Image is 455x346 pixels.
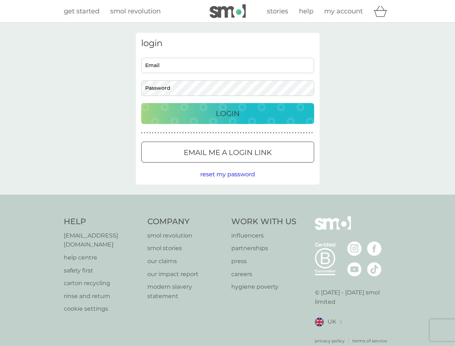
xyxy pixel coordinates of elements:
[347,241,362,256] img: visit the smol Instagram page
[64,266,140,275] a: safety first
[155,131,156,135] p: ●
[278,131,280,135] p: ●
[231,257,296,266] p: press
[210,131,211,135] p: ●
[166,131,167,135] p: ●
[182,131,184,135] p: ●
[226,131,228,135] p: ●
[265,131,266,135] p: ●
[200,171,255,178] span: reset my password
[315,337,345,344] a: privacy policy
[311,131,313,135] p: ●
[64,216,140,227] h4: Help
[287,131,288,135] p: ●
[257,131,258,135] p: ●
[315,288,392,306] p: © [DATE] - [DATE] smol limited
[367,262,382,276] img: visit the smol Tiktok page
[147,231,224,240] p: smol revolution
[171,131,173,135] p: ●
[169,131,170,135] p: ●
[276,131,277,135] p: ●
[64,304,140,314] a: cookie settings
[64,6,99,17] a: get started
[201,131,203,135] p: ●
[229,131,231,135] p: ●
[232,131,233,135] p: ●
[196,131,197,135] p: ●
[324,7,363,15] span: my account
[299,6,313,17] a: help
[340,320,342,324] img: select a new location
[207,131,209,135] p: ●
[299,7,313,15] span: help
[147,244,224,253] a: smol stories
[231,216,296,227] h4: Work With Us
[306,131,307,135] p: ●
[273,131,275,135] p: ●
[235,131,236,135] p: ●
[191,131,192,135] p: ●
[259,131,260,135] p: ●
[374,4,392,18] div: basket
[174,131,175,135] p: ●
[347,262,362,276] img: visit the smol Youtube page
[327,317,336,327] span: UK
[184,147,272,158] p: Email me a login link
[177,131,178,135] p: ●
[237,131,238,135] p: ●
[147,270,224,279] a: our impact report
[223,131,225,135] p: ●
[270,131,272,135] p: ●
[315,318,324,327] img: UK flag
[141,103,314,124] button: Login
[324,6,363,17] a: my account
[210,4,246,18] img: smol
[157,131,159,135] p: ●
[221,131,222,135] p: ●
[141,142,314,163] button: Email me a login link
[243,131,244,135] p: ●
[110,6,161,17] a: smol revolution
[64,7,99,15] span: get started
[147,282,224,301] p: modern slavery statement
[147,131,148,135] p: ●
[216,108,240,119] p: Login
[245,131,247,135] p: ●
[295,131,296,135] p: ●
[193,131,195,135] p: ●
[200,170,255,179] button: reset my password
[231,270,296,279] a: careers
[267,7,288,15] span: stories
[352,337,387,344] p: terms of service
[248,131,250,135] p: ●
[204,131,206,135] p: ●
[284,131,285,135] p: ●
[64,231,140,249] p: [EMAIL_ADDRESS][DOMAIN_NAME]
[281,131,282,135] p: ●
[199,131,200,135] p: ●
[309,131,310,135] p: ●
[231,282,296,292] a: hygiene poverty
[110,7,161,15] span: smol revolution
[64,253,140,262] a: help centre
[254,131,255,135] p: ●
[188,131,189,135] p: ●
[141,38,314,49] h3: login
[64,292,140,301] a: rinse and return
[267,6,288,17] a: stories
[367,241,382,256] img: visit the smol Facebook page
[231,244,296,253] a: partnerships
[64,279,140,288] a: carton recycling
[147,216,224,227] h4: Company
[141,131,143,135] p: ●
[147,257,224,266] a: our claims
[315,216,351,241] img: smol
